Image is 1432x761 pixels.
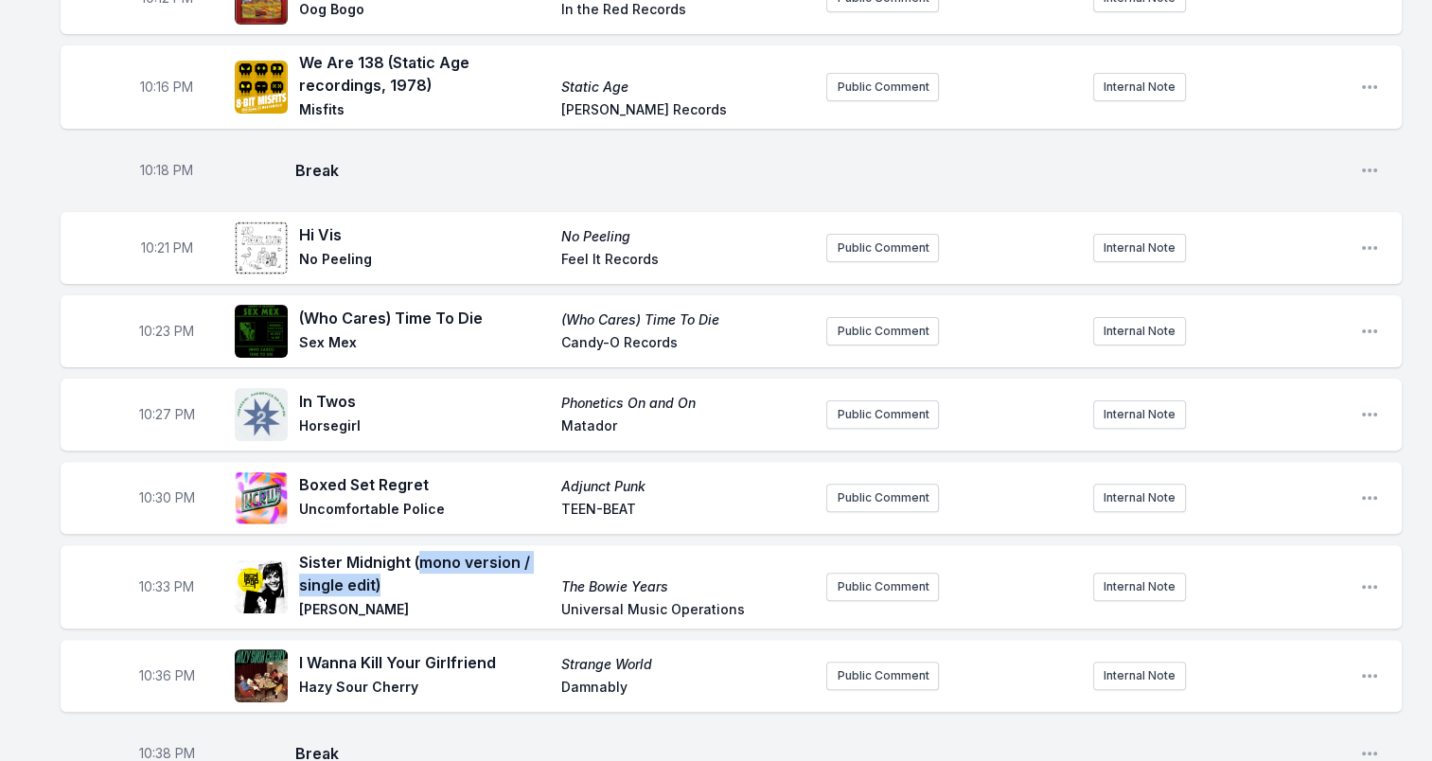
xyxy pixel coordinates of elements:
[299,100,550,123] span: Misfits
[299,678,550,700] span: Hazy Sour Cherry
[1360,322,1379,341] button: Open playlist item options
[1360,161,1379,180] button: Open playlist item options
[826,484,939,512] button: Public Comment
[561,577,812,596] span: The Bowie Years
[561,78,812,97] span: Static Age
[299,307,550,329] span: (Who Cares) Time To Die
[561,655,812,674] span: Strange World
[561,333,812,356] span: Candy-O Records
[235,560,288,613] img: The Bowie Years
[140,78,193,97] span: Timestamp
[139,405,195,424] span: Timestamp
[826,73,939,101] button: Public Comment
[1360,239,1379,257] button: Open playlist item options
[1360,405,1379,424] button: Open playlist item options
[561,310,812,329] span: (Who Cares) Time To Die
[299,250,550,273] span: No Peeling
[561,100,812,123] span: [PERSON_NAME] Records
[299,51,550,97] span: We Are 138 (Static Age recordings, 1978)
[561,416,812,439] span: Matador
[1093,573,1186,601] button: Internal Note
[299,390,550,413] span: In Twos
[561,250,812,273] span: Feel It Records
[1093,484,1186,512] button: Internal Note
[235,388,288,441] img: Phonetics On and On
[1360,666,1379,685] button: Open playlist item options
[561,394,812,413] span: Phonetics On and On
[299,333,550,356] span: Sex Mex
[235,221,288,274] img: No Peeling
[561,678,812,700] span: Damnably
[826,234,939,262] button: Public Comment
[299,223,550,246] span: Hi Vis
[139,666,195,685] span: Timestamp
[299,551,550,596] span: Sister Midnight (mono version / single edit)
[140,161,193,180] span: Timestamp
[235,471,288,524] img: Adjunct Punk
[826,400,939,429] button: Public Comment
[1360,78,1379,97] button: Open playlist item options
[295,159,1345,182] span: Break
[139,322,194,341] span: Timestamp
[139,488,195,507] span: Timestamp
[299,473,550,496] span: Boxed Set Regret
[561,500,812,522] span: TEEN-BEAT
[299,600,550,623] span: [PERSON_NAME]
[1360,577,1379,596] button: Open playlist item options
[1360,488,1379,507] button: Open playlist item options
[235,305,288,358] img: (Who Cares) Time To Die
[141,239,193,257] span: Timestamp
[1093,317,1186,345] button: Internal Note
[561,227,812,246] span: No Peeling
[299,500,550,522] span: Uncomfortable Police
[1093,73,1186,101] button: Internal Note
[235,649,288,702] img: Strange World
[561,477,812,496] span: Adjunct Punk
[1093,662,1186,690] button: Internal Note
[235,61,288,114] img: Static Age
[826,662,939,690] button: Public Comment
[299,416,550,439] span: Horsegirl
[826,573,939,601] button: Public Comment
[826,317,939,345] button: Public Comment
[299,651,550,674] span: I Wanna Kill Your Girlfriend
[139,577,194,596] span: Timestamp
[1093,234,1186,262] button: Internal Note
[1093,400,1186,429] button: Internal Note
[561,600,812,623] span: Universal Music Operations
